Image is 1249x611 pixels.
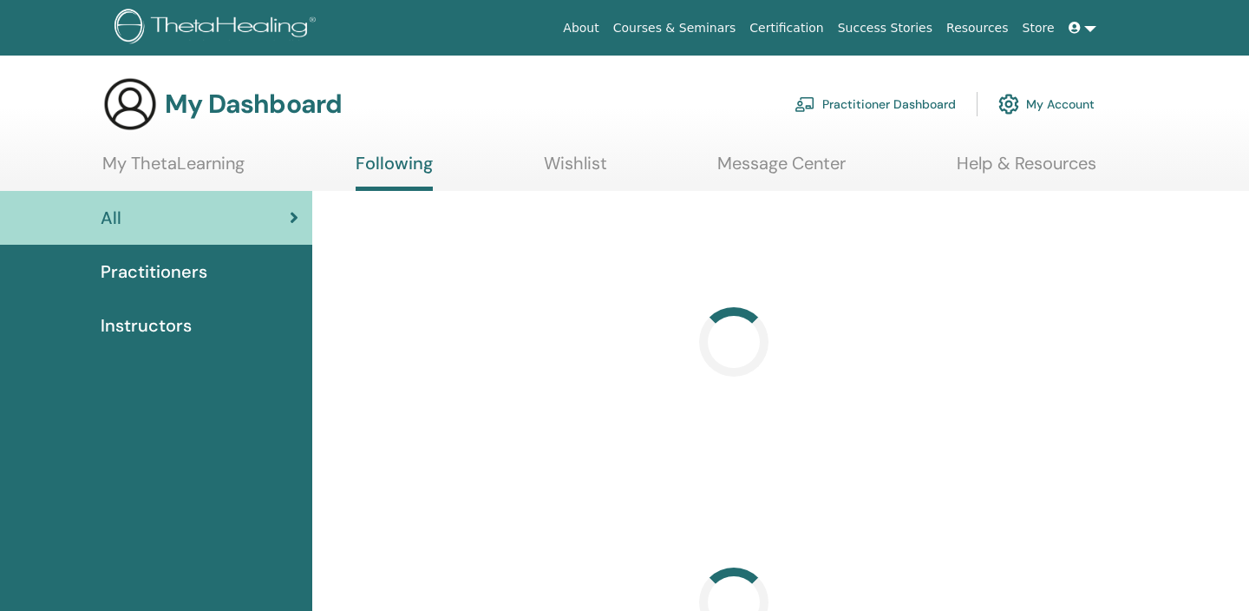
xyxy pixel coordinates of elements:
[1016,12,1062,44] a: Store
[101,259,207,285] span: Practitioners
[114,9,322,48] img: logo.png
[742,12,830,44] a: Certification
[957,153,1096,187] a: Help & Resources
[795,96,815,112] img: chalkboard-teacher.svg
[102,153,245,187] a: My ThetaLearning
[795,85,956,123] a: Practitioner Dashboard
[998,89,1019,119] img: cog.svg
[356,153,433,191] a: Following
[544,153,607,187] a: Wishlist
[831,12,939,44] a: Success Stories
[556,12,605,44] a: About
[606,12,743,44] a: Courses & Seminars
[165,89,342,120] h3: My Dashboard
[101,312,192,338] span: Instructors
[939,12,1016,44] a: Resources
[998,85,1095,123] a: My Account
[101,205,121,231] span: All
[717,153,846,187] a: Message Center
[102,76,158,132] img: generic-user-icon.jpg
